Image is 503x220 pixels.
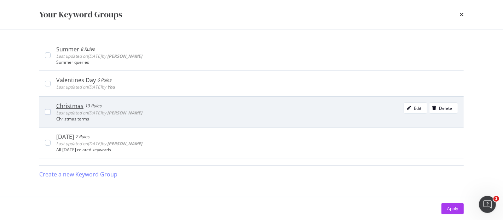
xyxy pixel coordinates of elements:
[107,141,142,147] b: [PERSON_NAME]
[56,147,458,152] div: All [DATE] related keywords
[107,84,115,90] b: You
[56,46,79,53] div: Summer
[429,102,458,114] button: Delete
[414,105,421,111] div: Edit
[56,110,142,116] span: Last updated on [DATE] by
[97,77,111,84] div: 6 Rules
[107,53,142,59] b: [PERSON_NAME]
[56,60,458,65] div: Summer queries
[81,46,95,53] div: 8 Rules
[493,196,499,202] span: 1
[441,203,464,214] button: Apply
[56,141,142,147] span: Last updated on [DATE] by
[107,110,142,116] b: [PERSON_NAME]
[404,102,427,114] button: Edit
[39,166,117,183] button: Create a new Keyword Group
[39,170,117,179] div: Create a new Keyword Group
[56,77,96,84] div: Valentines Day
[85,102,102,109] div: 13 Rules
[56,164,74,171] div: [DATE]
[56,102,83,109] div: Christmas
[479,196,496,213] iframe: Intercom live chat
[39,9,122,21] div: Your Keyword Groups
[439,105,452,111] div: Delete
[447,205,458,211] div: Apply
[56,53,142,59] span: Last updated on [DATE] by
[56,133,74,140] div: [DATE]
[75,133,89,140] div: 7 Rules
[75,164,89,171] div: 9 Rules
[56,84,115,90] span: Last updated on [DATE] by
[459,9,464,21] div: times
[56,117,458,122] div: Christmas terms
